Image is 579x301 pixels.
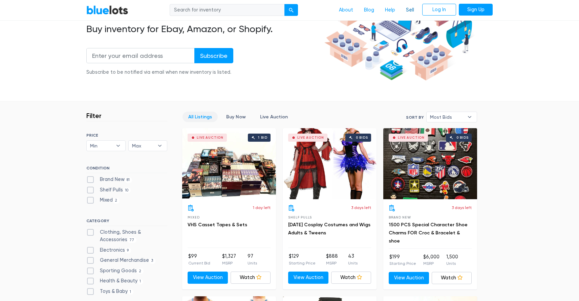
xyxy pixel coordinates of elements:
[248,260,257,266] p: Units
[86,196,120,204] label: Mixed
[289,260,316,266] p: Starting Price
[188,222,247,228] a: VHS Casset Tapes & Sets
[170,4,285,16] input: Search for inventory
[182,128,276,199] a: Live Auction 1 bid
[359,4,380,17] a: Blog
[406,114,424,120] label: Sort By
[288,222,370,236] a: [DATE] Cosplay Costumes and Wigs Adults & Tweens
[389,260,416,267] p: Starting Price
[188,215,199,219] span: Mixed
[283,128,377,199] a: Live Auction 0 bids
[401,4,420,17] a: Sell
[86,166,167,173] h6: CONDITION
[389,215,411,219] span: Brand New
[188,260,210,266] p: Current Bid
[389,222,468,244] a: 1500 PCS Special Character Shoe Charms FOR Croc & Bracelet & shoe
[86,48,195,63] input: Enter your email address
[348,253,358,266] li: 43
[326,260,338,266] p: MSRP
[288,215,312,219] span: Shelf Pulls
[222,253,236,266] li: $1,327
[351,205,371,211] p: 3 days left
[197,136,223,139] div: Live Auction
[356,136,368,139] div: 0 bids
[446,253,458,267] li: 1,500
[86,277,143,285] label: Health & Beauty
[297,136,324,139] div: Live Auction
[86,186,131,194] label: Shelf Pulls
[86,247,131,254] label: Electronics
[86,176,132,183] label: Brand New
[422,4,456,16] a: Log In
[123,188,131,193] span: 10
[86,229,167,243] label: Clothing, Shoes & Accessories
[222,260,236,266] p: MSRP
[446,260,458,267] p: Units
[326,253,338,266] li: $888
[430,112,464,122] span: Most Bids
[86,23,322,35] h2: Buy inventory for Ebay, Amazon, or Shopify.
[137,279,143,284] span: 1
[86,257,155,264] label: General Merchandise
[459,4,493,16] a: Sign Up
[383,128,477,199] a: Live Auction 0 bids
[348,260,358,266] p: Units
[334,4,359,17] a: About
[86,218,167,226] h6: CATEGORY
[188,272,228,284] a: View Auction
[463,112,477,122] b: ▾
[188,253,210,266] li: $99
[289,253,316,266] li: $129
[86,267,144,275] label: Sporting Goods
[127,237,136,243] span: 77
[231,272,271,284] a: Watch
[253,205,271,211] p: 1 day left
[432,272,472,284] a: Watch
[149,258,155,263] span: 3
[137,269,144,274] span: 2
[86,133,167,138] h6: PRICE
[423,260,439,267] p: MSRP
[258,136,267,139] div: 1 bid
[398,136,425,139] div: Live Auction
[111,141,125,151] b: ▾
[183,112,218,122] a: All Listings
[194,48,233,63] input: Subscribe
[86,112,102,120] h3: Filter
[86,69,233,76] div: Subscribe to be notified via email when new inventory is listed.
[125,248,131,253] span: 9
[248,253,257,266] li: 97
[220,112,252,122] a: Buy Now
[456,136,469,139] div: 0 bids
[423,253,439,267] li: $6,000
[452,205,472,211] p: 3 days left
[389,253,416,267] li: $199
[128,289,133,295] span: 1
[90,141,112,151] span: Min
[125,177,132,183] span: 81
[389,272,429,284] a: View Auction
[113,198,120,204] span: 2
[331,272,371,284] a: Watch
[288,272,328,284] a: View Auction
[86,288,133,295] label: Toys & Baby
[254,112,294,122] a: Live Auction
[132,141,154,151] span: Max
[380,4,401,17] a: Help
[86,5,128,15] a: BlueLots
[153,141,167,151] b: ▾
